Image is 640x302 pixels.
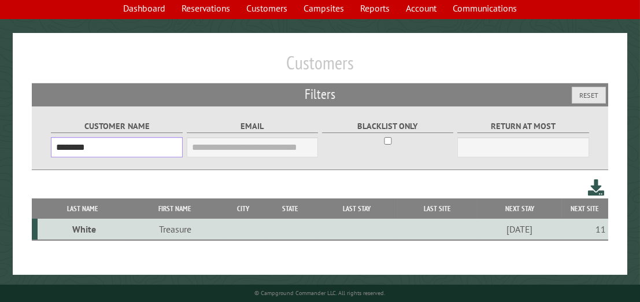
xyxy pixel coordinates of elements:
[572,87,606,104] button: Reset
[38,198,128,219] th: Last Name
[115,73,124,82] img: tab_keywords_by_traffic_grey.svg
[128,198,222,219] th: First Name
[30,30,127,39] div: Domain: [DOMAIN_NAME]
[316,198,398,219] th: Last Stay
[31,73,40,82] img: tab_domain_overview_orange.svg
[128,219,222,240] td: Treasure
[562,198,608,219] th: Next Site
[19,19,28,28] img: logo_orange.svg
[38,219,128,240] td: White
[479,223,560,235] div: [DATE]
[322,120,454,133] label: Blacklist only
[44,74,103,82] div: Domain Overview
[478,198,562,219] th: Next Stay
[255,289,386,297] small: © Campground Commander LLC. All rights reserved.
[19,30,28,39] img: website_grey.svg
[187,120,319,133] label: Email
[398,198,478,219] th: Last Site
[128,74,195,82] div: Keywords by Traffic
[32,19,57,28] div: v 4.0.25
[32,83,608,105] h2: Filters
[588,177,605,198] a: Download this customer list (.csv)
[51,120,183,133] label: Customer Name
[32,51,608,83] h1: Customers
[223,198,264,219] th: City
[562,219,608,240] td: 11
[457,120,589,133] label: Return at most
[264,198,316,219] th: State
